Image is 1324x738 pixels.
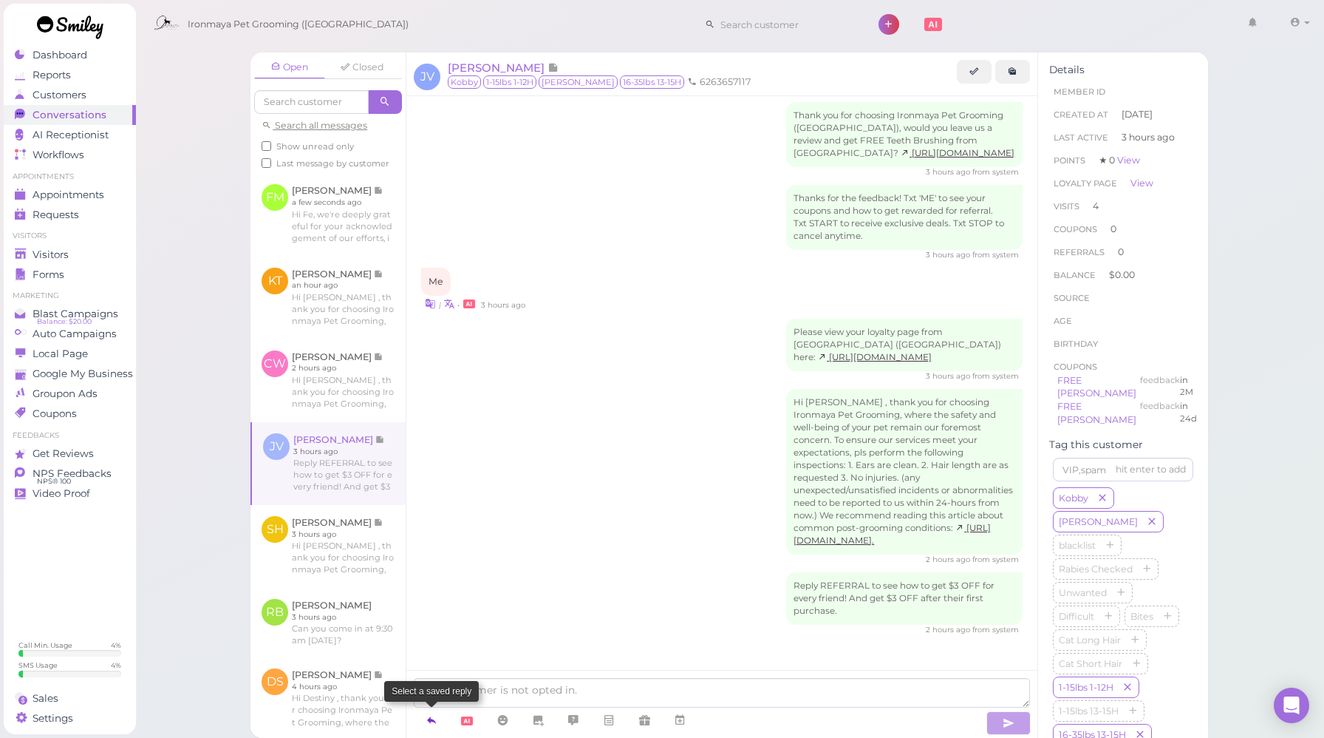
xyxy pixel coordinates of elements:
[4,464,136,484] a: NPS Feedbacks NPS® 100
[33,189,104,201] span: Appointments
[4,231,136,241] li: Visitors
[926,555,972,564] span: 09/05/2025 02:32pm
[4,344,136,364] a: Local Page
[1122,131,1175,144] span: 3 hours ago
[4,45,136,65] a: Dashboard
[684,75,754,89] li: 6263657117
[1054,247,1105,257] span: Referrals
[1056,516,1141,527] span: [PERSON_NAME]
[1056,492,1091,504] span: Kobby
[715,13,859,36] input: Search customer
[786,389,1023,554] div: Hi [PERSON_NAME] , thank you for choosing Ironmaya Pet Grooming, where the safety and well-being ...
[1056,634,1124,646] span: Cat Long Hair
[111,640,121,650] div: 4 %
[547,61,559,75] span: Note
[262,141,271,151] input: Show unread only
[1127,611,1156,622] span: Bites
[414,64,440,90] span: JV
[33,268,64,281] span: Forms
[276,158,389,169] span: Last message by customer
[1056,540,1099,551] span: blacklist
[1049,217,1197,241] li: 0
[262,120,367,131] a: Search all messages
[33,308,118,320] span: Blast Campaigns
[1054,316,1072,326] span: age
[262,158,271,168] input: Last message by customer
[448,61,559,75] a: [PERSON_NAME]
[1140,374,1180,401] div: feedback
[1049,194,1197,218] li: 4
[926,250,972,260] span: 09/05/2025 02:04pm
[188,4,409,45] span: Ironmaya Pet Grooming ([GEOGRAPHIC_DATA])
[33,248,69,261] span: Visitors
[1056,682,1116,693] span: 1-15lbs 1-12H
[33,89,86,101] span: Customers
[483,75,536,89] span: 1-15lbs 1-12H
[1056,587,1110,598] span: Unwanted
[481,300,525,310] span: 09/05/2025 02:06pm
[4,324,136,344] a: Auto Campaigns
[18,660,58,670] div: SMS Usage
[448,75,481,89] span: Kobby
[4,105,136,125] a: Conversations
[1054,293,1090,303] span: Source
[4,265,136,285] a: Forms
[786,185,1023,250] div: Thanks for the feedback! Txt 'ME' to see your coupons and how to get rewarded for referral. Txt S...
[1054,109,1108,120] span: Created At
[4,404,136,424] a: Coupons
[327,56,397,78] a: Closed
[1057,401,1136,425] a: FREE [PERSON_NAME]
[33,387,98,400] span: Groupon Ads
[1140,400,1180,427] div: feedback
[33,109,106,121] span: Conversations
[1054,201,1079,211] span: Visits
[254,56,325,79] a: Open
[1056,611,1097,622] span: Difficult
[4,125,136,145] a: AI Receptionist
[18,640,72,650] div: Call Min. Usage
[1053,458,1193,481] input: VIP,spam
[794,523,991,546] a: [URL][DOMAIN_NAME].
[972,250,1019,260] span: from system
[1130,177,1153,189] a: View
[4,430,136,441] li: Feedbacks
[4,304,136,324] a: Blast Campaigns Balance: $20.00
[926,371,972,381] span: 09/05/2025 02:06pm
[33,712,73,725] span: Settings
[972,625,1019,634] span: from system
[1180,400,1197,427] div: Expires at2025-09-29 11:59pm
[33,487,90,500] span: Video Proof
[1117,155,1140,166] a: View
[1054,132,1108,143] span: Last Active
[1054,270,1098,280] span: Balance
[539,75,618,89] span: [PERSON_NAME]
[1274,688,1309,723] div: Open Intercom Messenger
[1054,339,1098,349] span: Birthday
[4,65,136,85] a: Reports
[1056,563,1136,575] span: Rabies Checked
[1054,87,1105,97] span: Member ID
[972,167,1019,177] span: from system
[972,555,1019,564] span: from system
[786,102,1023,167] div: Thank you for choosing Ironmaya Pet Grooming ([GEOGRAPHIC_DATA]), would you leave us a review and...
[33,447,94,460] span: Get Reviews
[926,625,972,634] span: 09/05/2025 02:59pm
[276,141,354,152] span: Show unread only
[1056,658,1125,669] span: Cat Short Hair
[1057,375,1136,399] a: FREE [PERSON_NAME]
[33,69,71,81] span: Reports
[1056,705,1122,717] span: 1-15lbs 13-15H
[254,90,369,114] input: Search customer
[1054,178,1117,189] span: Loyalty page
[972,371,1019,381] span: from system
[439,300,441,310] i: |
[421,268,451,296] div: Me
[4,688,136,708] a: Sales
[1180,374,1193,401] div: Expires at2025-11-04 11:59pm
[4,245,136,265] a: Visitors
[33,467,112,480] span: NPS Feedbacks
[33,149,84,161] span: Workflows
[33,49,87,61] span: Dashboard
[4,444,136,464] a: Get Reviews
[448,61,547,75] span: [PERSON_NAME]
